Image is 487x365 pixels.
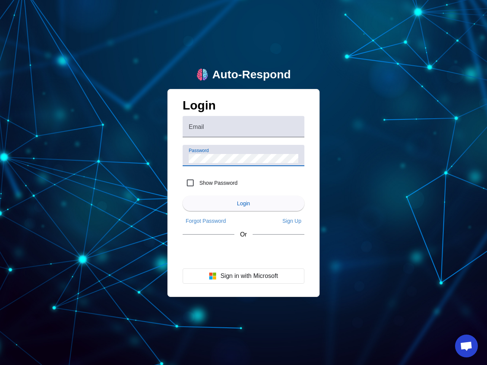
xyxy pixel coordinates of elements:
[183,268,304,284] button: Sign in with Microsoft
[282,218,301,224] span: Sign Up
[183,196,304,211] button: Login
[183,98,304,116] h1: Login
[237,200,250,206] span: Login
[198,179,237,187] label: Show Password
[179,245,308,262] iframe: Sign in with Google Button
[189,148,209,153] mat-label: Password
[455,335,478,357] a: Open chat
[196,68,208,81] img: logo
[212,68,291,81] div: Auto-Respond
[240,231,247,238] span: Or
[186,218,226,224] span: Forgot Password
[196,68,291,81] a: logoAuto-Respond
[209,272,216,280] img: Microsoft logo
[189,124,204,130] mat-label: Email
